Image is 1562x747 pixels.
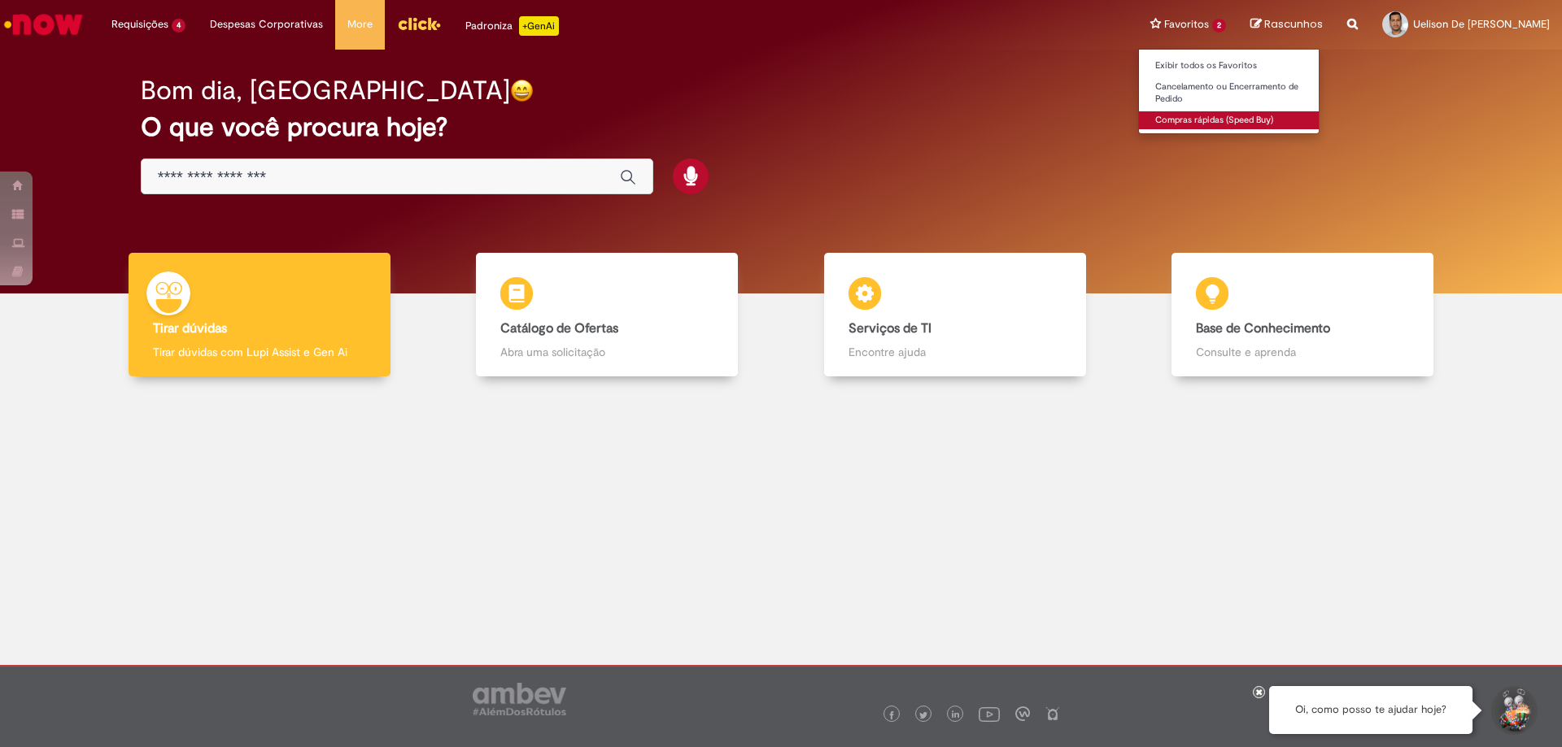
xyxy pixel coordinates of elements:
button: Iniciar Conversa de Suporte [1489,686,1538,735]
img: happy-face.png [510,79,534,102]
ul: Favoritos [1138,49,1320,134]
a: Base de Conhecimento Consulte e aprenda [1129,253,1477,377]
a: Cancelamento ou Encerramento de Pedido [1139,78,1319,108]
a: Tirar dúvidas Tirar dúvidas com Lupi Assist e Gen Ai [85,253,434,377]
p: Consulte e aprenda [1196,344,1409,360]
span: 4 [172,19,185,33]
b: Base de Conhecimento [1196,320,1330,337]
a: Serviços de TI Encontre ajuda [781,253,1129,377]
b: Serviços de TI [849,320,932,337]
div: Oi, como posso te ajudar hoje? [1269,686,1473,734]
span: Requisições [111,16,168,33]
a: Catálogo de Ofertas Abra uma solicitação [434,253,782,377]
span: Rascunhos [1264,16,1323,32]
img: logo_footer_facebook.png [888,711,896,719]
div: Padroniza [465,16,559,36]
span: Despesas Corporativas [210,16,323,33]
img: logo_footer_workplace.png [1015,706,1030,721]
span: 2 [1212,19,1226,33]
a: Compras rápidas (Speed Buy) [1139,111,1319,129]
h2: Bom dia, [GEOGRAPHIC_DATA] [141,76,510,105]
img: click_logo_yellow_360x200.png [397,11,441,36]
b: Catálogo de Ofertas [500,320,618,337]
p: Encontre ajuda [849,344,1062,360]
img: ServiceNow [2,8,85,41]
p: +GenAi [519,16,559,36]
h2: O que você procura hoje? [141,113,1422,141]
img: logo_footer_linkedin.png [952,710,960,720]
a: Exibir todos os Favoritos [1139,57,1319,75]
img: logo_footer_youtube.png [979,703,1000,724]
img: logo_footer_naosei.png [1045,706,1060,721]
p: Abra uma solicitação [500,344,713,360]
span: Uelison De [PERSON_NAME] [1413,17,1550,31]
b: Tirar dúvidas [153,320,227,337]
img: logo_footer_twitter.png [919,711,927,719]
p: Tirar dúvidas com Lupi Assist e Gen Ai [153,344,366,360]
img: logo_footer_ambev_rotulo_gray.png [473,683,566,715]
a: Rascunhos [1250,17,1323,33]
span: More [347,16,373,33]
span: Favoritos [1164,16,1209,33]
